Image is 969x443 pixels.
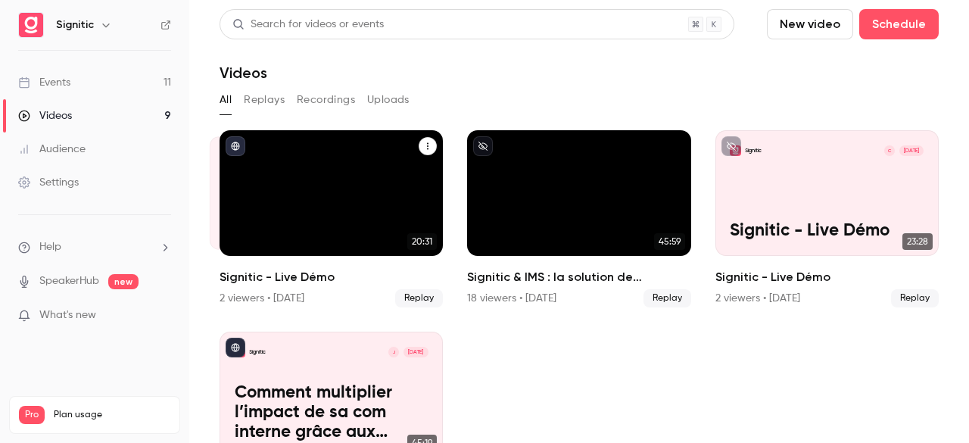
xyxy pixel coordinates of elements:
[902,233,933,250] span: 23:28
[715,130,939,307] a: Signitic - Live DémoSigniticC[DATE]Signitic - Live Démo23:28Signitic - Live Démo2 viewers • [DATE...
[18,239,171,255] li: help-dropdown-opener
[232,17,384,33] div: Search for videos or events
[18,142,86,157] div: Audience
[715,268,939,286] h2: Signitic - Live Démo
[18,175,79,190] div: Settings
[39,239,61,255] span: Help
[407,233,437,250] span: 20:31
[220,88,232,112] button: All
[883,145,896,158] div: C
[18,108,72,123] div: Videos
[19,13,43,37] img: Signitic
[654,233,685,250] span: 45:59
[249,348,266,356] p: Signitic
[388,346,400,359] div: J
[467,268,690,286] h2: Signitic & IMS : la solution de signature mail pensée pour les MSP
[39,273,99,289] a: SpeakerHub
[220,130,443,307] a: Signitic - Live DémoSigniticM[DATE]Signitic - Live Démo20:3120:31Signitic - Live Démo2 viewers • ...
[467,130,690,307] li: Signitic & IMS : la solution de signature mail pensée pour les MSP
[473,136,493,156] button: unpublished
[643,289,691,307] span: Replay
[220,9,939,434] section: Videos
[859,9,939,39] button: Schedule
[891,289,939,307] span: Replay
[220,130,443,307] li: Signitic - Live Démo
[18,75,70,90] div: Events
[226,136,245,156] button: published
[745,147,762,154] p: Signitic
[19,406,45,424] span: Pro
[297,88,355,112] button: Recordings
[467,291,556,306] div: 18 viewers • [DATE]
[395,289,443,307] span: Replay
[367,88,410,112] button: Uploads
[767,9,853,39] button: New video
[244,88,285,112] button: Replays
[39,307,96,323] span: What's new
[226,338,245,357] button: published
[235,383,428,443] p: Comment multiplier l’impact de sa com interne grâce aux signatures mail.
[220,268,443,286] h2: Signitic - Live Démo
[467,130,690,307] a: 45:59Signitic & IMS : la solution de signature mail pensée pour les MSP18 viewers • [DATE]Replay
[715,291,800,306] div: 2 viewers • [DATE]
[715,130,939,307] li: Signitic - Live Démo
[403,347,428,358] span: [DATE]
[54,409,170,421] span: Plan usage
[899,145,924,157] span: [DATE]
[108,274,139,289] span: new
[721,136,741,156] button: unpublished
[220,64,267,82] h1: Videos
[220,291,304,306] div: 2 viewers • [DATE]
[56,17,94,33] h6: Signitic
[730,221,924,241] p: Signitic - Live Démo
